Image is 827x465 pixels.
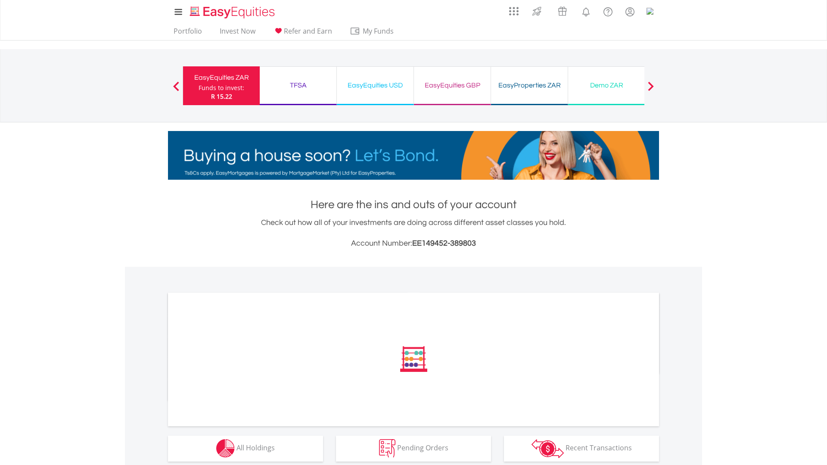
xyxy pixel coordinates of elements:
[530,4,544,18] img: thrive-v2.svg
[168,197,659,212] h1: Here are the ins and outs of your account
[265,79,331,91] div: TFSA
[419,79,485,91] div: EasyEquities GBP
[168,86,185,94] button: Previous
[170,27,205,40] a: Portfolio
[284,26,332,36] span: Refer and Earn
[211,92,232,100] span: R 15.22
[642,86,659,94] button: Next
[187,2,278,19] a: Home page
[496,79,563,91] div: EasyProperties ZAR
[550,2,575,18] a: Vouchers
[350,25,406,37] span: My Funds
[236,443,275,453] span: All Holdings
[188,72,255,84] div: EasyEquities ZAR
[168,131,659,180] img: EasyMortage Promotion Banner
[397,443,448,453] span: Pending Orders
[216,27,259,40] a: Invest Now
[168,217,659,250] div: Check out how all of your investments are doing across different asset classes you hold.
[573,79,640,91] div: Demo ZAR
[270,27,336,40] a: Refer and Earn
[216,439,235,458] img: holdings-wht.png
[575,2,597,19] a: Notifications
[509,6,519,16] img: grid-menu-icon.svg
[504,2,524,16] a: AppsGrid
[532,439,564,458] img: transactions-zar-wht.png
[555,4,569,18] img: vouchers-v2.svg
[504,436,659,462] button: Recent Transactions
[168,237,659,250] h3: Account Number:
[619,2,641,21] a: My Profile
[168,436,323,462] button: All Holdings
[342,79,408,91] div: EasyEquities USD
[199,84,244,92] div: Funds to invest:
[647,8,653,15] img: 20px.png
[566,443,632,453] span: Recent Transactions
[379,439,395,458] img: pending_instructions-wht.png
[597,2,619,19] a: FAQ's and Support
[412,239,476,247] span: EE149452-389803
[336,436,491,462] button: Pending Orders
[188,5,278,19] img: EasyEquities_Logo.png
